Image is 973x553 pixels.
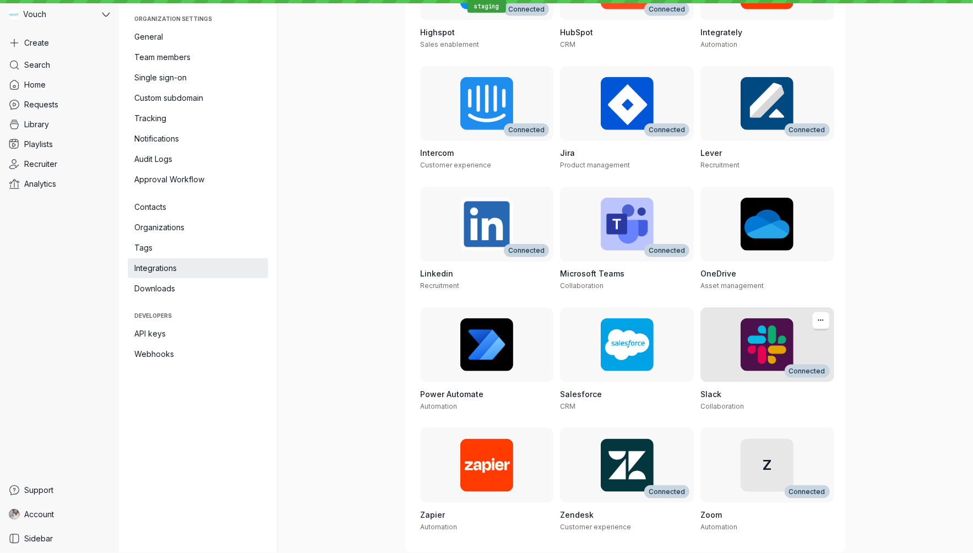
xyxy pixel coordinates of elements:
a: Library [4,115,115,134]
span: Slack [700,389,721,399]
span: Developers [134,312,262,319]
a: Gary Zurnamer avatarAccount [4,505,115,524]
a: Tracking [128,109,268,128]
span: Tags [134,242,262,253]
span: Contacts [134,202,262,213]
span: Automation [700,40,737,48]
span: Power Automate [420,389,483,399]
span: Microsoft Teams [560,269,624,278]
span: Account [24,509,54,520]
span: Home [24,79,46,90]
div: Connected [785,485,830,498]
span: Library [24,119,49,130]
div: Vouch [4,4,100,24]
span: Zapier [420,510,445,519]
a: Sidebar [4,529,115,549]
span: Custom subdomain [134,93,262,104]
span: Create [24,37,49,48]
span: Automation [700,523,737,531]
span: Recruitment [420,281,459,290]
span: Approval Workflow [134,174,262,185]
img: Gary Zurnamer avatar [9,509,20,520]
div: Connected [504,244,549,257]
span: Notifications [134,133,262,144]
a: Search [4,55,115,75]
a: Recruiter [4,154,115,174]
span: Intercom [420,148,454,158]
a: Team members [128,47,268,67]
a: Approval Workflow [128,170,268,189]
span: Single sign-on [134,72,262,83]
span: HubSpot [560,28,593,37]
a: Downloads [128,279,268,299]
span: Recruiter [24,159,57,170]
div: Connected [785,365,830,378]
a: Requests [4,95,115,115]
button: Vouch avatarVouch [4,4,115,24]
span: CRM [560,402,575,410]
div: Connected [785,123,830,137]
span: Tracking [134,113,262,124]
span: Team members [134,52,262,63]
span: Audit Logs [134,154,262,165]
a: Custom subdomain [128,88,268,108]
span: Integrately [700,28,742,37]
span: Salesforce [560,389,602,399]
span: Organizations [134,222,262,233]
a: Webhooks [128,344,268,364]
a: General [128,27,268,47]
span: Linkedin [420,269,453,278]
button: More actions [812,312,830,329]
button: Create [4,33,115,53]
a: Audit Logs [128,149,268,169]
span: Sales enablement [420,40,479,48]
span: Zendesk [560,510,594,519]
span: Support [24,485,53,496]
div: Connected [644,123,689,137]
span: Customer experience [420,161,491,169]
span: Automation [420,402,457,410]
a: Home [4,75,115,95]
a: Notifications [128,129,268,149]
span: OneDrive [700,269,736,278]
span: Requests [24,99,58,110]
span: Downloads [134,283,262,294]
span: Highspot [420,28,455,37]
span: Sidebar [24,533,53,544]
img: Vouch avatar [9,9,19,19]
div: Connected [504,123,549,137]
span: Jira [560,148,575,158]
span: Recruitment [700,161,740,169]
span: Analytics [24,178,56,189]
a: Support [4,480,115,500]
span: Asset management [700,281,764,290]
div: Connected [644,244,689,257]
span: Automation [420,523,457,531]
div: Connected [504,3,549,16]
div: Connected [644,3,689,16]
span: Playlists [24,139,53,150]
span: Product management [560,161,630,169]
span: API keys [134,328,262,339]
span: Integrations [134,263,262,274]
span: Lever [700,148,722,158]
div: Connected [644,485,689,498]
a: Playlists [4,134,115,154]
span: CRM [560,40,575,48]
a: Contacts [128,197,268,217]
span: Webhooks [134,349,262,360]
a: Organizations [128,218,268,237]
span: General [134,31,262,42]
a: API keys [128,324,268,344]
span: Collaboration [700,402,744,410]
span: Customer experience [560,523,631,531]
span: Organization settings [134,15,262,22]
a: Single sign-on [128,68,268,88]
a: Analytics [4,174,115,194]
span: Collaboration [560,281,604,290]
a: Tags [128,238,268,258]
span: Search [24,59,50,71]
span: Vouch [23,9,46,20]
span: Zoom [700,510,722,519]
a: Integrations [128,258,268,278]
